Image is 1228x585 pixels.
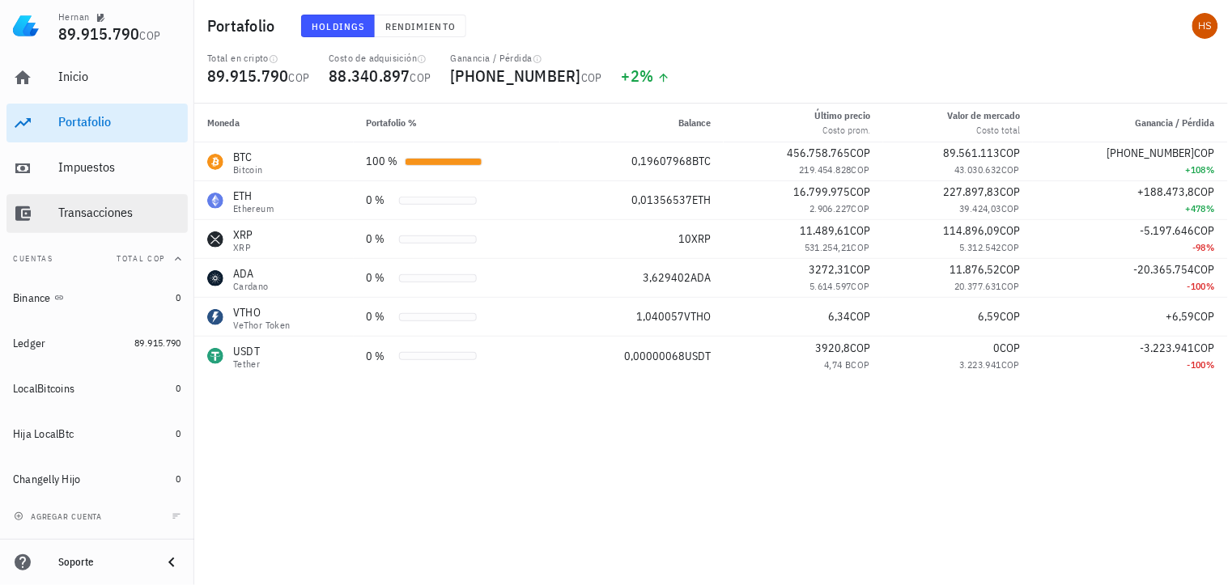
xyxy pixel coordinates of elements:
[176,382,181,394] span: 0
[560,104,724,142] th: Balance: Sin ordenar. Pulse para ordenar de forma ascendente.
[943,223,1000,238] span: 114.896,09
[6,414,188,453] a: Hija LocalBtc 0
[1141,341,1195,355] span: -3.223.941
[691,231,711,246] span: XRP
[6,194,188,233] a: Transacciones
[800,223,850,238] span: 11.489,61
[6,369,188,408] a: LocalBitcoins 0
[1046,162,1215,178] div: +108
[852,241,870,253] span: COP
[852,280,870,292] span: COP
[58,114,181,129] div: Portafolio
[809,262,850,277] span: 3272,31
[13,382,74,396] div: LocalBitcoins
[1000,146,1020,160] span: COP
[1046,201,1215,217] div: +478
[17,511,102,522] span: agregar cuenta
[1195,223,1215,238] span: COP
[233,165,263,175] div: Bitcoin
[58,205,181,220] div: Transacciones
[13,337,46,350] div: Ledger
[207,65,289,87] span: 89.915.790
[13,291,51,305] div: Binance
[960,202,1002,214] span: 39.424,03
[828,309,850,324] span: 6,34
[581,70,602,85] span: COP
[1001,163,1020,176] span: COP
[207,154,223,170] div: BTC-icon
[233,343,260,359] div: USDT
[375,15,466,37] button: Rendimiento
[367,153,398,170] div: 100 %
[6,324,188,362] a: Ledger 89.915.790
[947,108,1020,123] div: Valor de mercado
[233,304,291,320] div: VTHO
[1046,240,1215,256] div: -98
[678,231,691,246] span: 10
[1000,341,1020,355] span: COP
[809,280,852,292] span: 5.614.597
[1107,146,1195,160] span: [PHONE_NUMBER]
[58,11,89,23] div: Hernan
[233,243,253,252] div: XRP
[354,104,560,142] th: Portafolio %: Sin ordenar. Pulse para ordenar de forma ascendente.
[850,146,870,160] span: COP
[176,473,181,485] span: 0
[385,20,456,32] span: Rendimiento
[814,123,870,138] div: Costo prom.
[410,70,431,85] span: COP
[1000,262,1020,277] span: COP
[312,20,365,32] span: Holdings
[58,159,181,175] div: Impuestos
[207,231,223,248] div: XRP-icon
[233,320,291,330] div: VeThor Token
[233,149,263,165] div: BTC
[954,163,1001,176] span: 43.030.632
[1000,223,1020,238] span: COP
[1001,202,1020,214] span: COP
[329,65,410,87] span: 88.340.897
[1000,184,1020,199] span: COP
[451,65,582,87] span: [PHONE_NUMBER]
[6,240,188,278] button: CuentasTotal COP
[1001,280,1020,292] span: COP
[6,58,188,97] a: Inicio
[684,309,711,324] span: VTHO
[800,163,852,176] span: 219.454.828
[13,427,74,441] div: Hija LocalBtc
[685,349,711,363] span: USDT
[1033,104,1228,142] th: Ganancia / Pérdida: Sin ordenar. Pulse para ordenar de forma ascendente.
[367,117,418,129] span: Portafolio %
[950,262,1000,277] span: 11.876,52
[207,193,223,209] div: ETH-icon
[943,146,1000,160] span: 89.561.113
[207,309,223,325] div: VTHO-icon
[1195,146,1215,160] span: COP
[58,69,181,84] div: Inicio
[6,460,188,498] a: Changelly Hijo 0
[624,349,685,363] span: 0,00000068
[6,278,188,317] a: Binance 0
[1136,117,1215,129] span: Ganancia / Pérdida
[636,309,684,324] span: 1,040057
[825,358,852,371] span: 4,74 B
[1166,309,1195,324] span: +6,59
[943,184,1000,199] span: 227.897,83
[6,149,188,188] a: Impuestos
[10,508,109,524] button: agregar cuenta
[1134,262,1195,277] span: -20.365.754
[850,184,870,199] span: COP
[1000,309,1020,324] span: COP
[947,123,1020,138] div: Costo total
[1001,358,1020,371] span: COP
[207,348,223,364] div: USDT-icon
[367,231,393,248] div: 0 %
[301,15,376,37] button: Holdings
[678,117,711,129] span: Balance
[13,13,39,39] img: LedgiFi
[852,358,870,371] span: COP
[58,23,140,45] span: 89.915.790
[850,262,870,277] span: COP
[134,337,181,349] span: 89.915.790
[233,188,274,204] div: ETH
